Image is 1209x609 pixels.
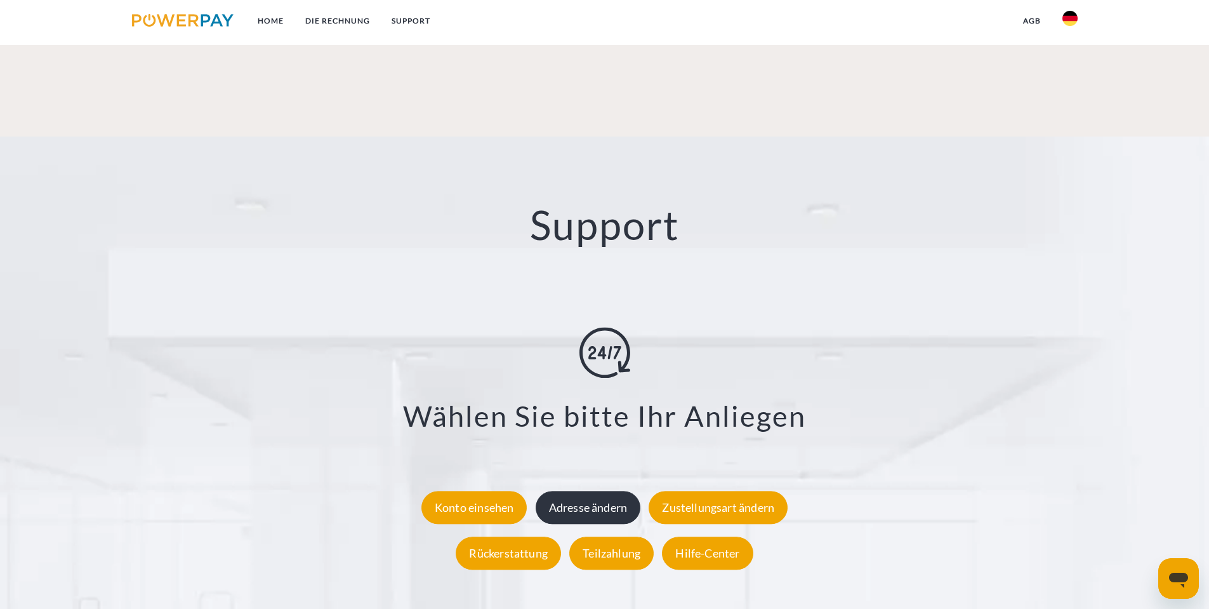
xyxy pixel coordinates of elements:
iframe: Schaltfläche zum Öffnen des Messaging-Fensters [1158,558,1199,599]
a: DIE RECHNUNG [294,10,381,32]
a: Konto einsehen [418,500,531,514]
a: Adresse ändern [532,500,644,514]
img: logo-powerpay.svg [132,14,234,27]
div: Konto einsehen [421,491,527,524]
h2: Support [60,200,1149,250]
a: Rückerstattung [453,546,564,560]
div: Rückerstattung [456,537,561,570]
h3: Wählen Sie bitte Ihr Anliegen [76,399,1133,434]
a: Zustellungsart ändern [645,500,791,514]
div: Zustellungsart ändern [649,491,788,524]
div: Teilzahlung [569,537,654,570]
div: Adresse ändern [536,491,641,524]
img: online-shopping.svg [579,328,630,378]
a: Home [247,10,294,32]
div: Hilfe-Center [662,537,753,570]
a: Teilzahlung [566,546,657,560]
a: SUPPORT [381,10,441,32]
a: agb [1012,10,1052,32]
img: de [1062,11,1078,26]
a: Hilfe-Center [659,546,756,560]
